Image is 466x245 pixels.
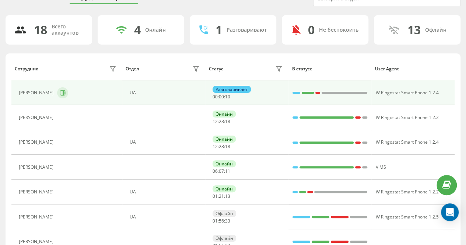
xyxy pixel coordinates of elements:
div: Офлайн [213,235,236,242]
div: : : [213,169,230,174]
div: 13 [407,23,421,37]
div: [PERSON_NAME] [19,115,55,120]
div: Сотрудник [15,66,38,71]
div: UA [130,189,202,195]
div: UA [130,214,202,220]
span: 28 [219,143,224,150]
div: Отдел [126,66,139,71]
span: 00 [213,94,218,100]
div: Разговаривают [227,27,267,33]
div: В статусе [292,66,368,71]
span: 11 [225,168,230,174]
div: : : [213,194,230,199]
span: 12 [213,118,218,125]
div: [PERSON_NAME] [19,189,55,195]
div: Онлайн [213,160,236,167]
div: User Agent [375,66,451,71]
span: 01 [213,193,218,199]
span: VIMS [375,164,386,170]
div: UA [130,140,202,145]
span: 13 [225,193,230,199]
div: Разговаривает [213,86,251,93]
div: 1 [216,23,222,37]
div: Онлайн [213,111,236,118]
div: Онлайн [145,27,166,33]
span: 01 [213,218,218,224]
div: : : [213,119,230,124]
div: 4 [134,23,141,37]
div: Онлайн [213,136,236,143]
div: UA [130,90,202,95]
span: 28 [219,118,224,125]
div: : : [213,94,230,99]
span: W Ringostat Smart Phone 1.2.4 [375,90,438,96]
span: 33 [225,218,230,224]
span: W Ringostat Smart Phone 1.2.4 [375,139,438,145]
span: 10 [225,94,230,100]
div: [PERSON_NAME] [19,140,55,145]
span: W Ringostat Smart Phone 1.2.2 [375,114,438,120]
div: Всего аккаунтов [52,24,83,36]
div: Онлайн [213,185,236,192]
span: 06 [213,168,218,174]
div: [PERSON_NAME] [19,165,55,170]
div: : : [213,144,230,149]
span: 07 [219,168,224,174]
div: 18 [34,23,47,37]
span: 00 [219,94,224,100]
div: [PERSON_NAME] [19,214,55,220]
div: Open Intercom Messenger [441,203,459,221]
div: 0 [308,23,315,37]
span: W Ringostat Smart Phone 1.2.5 [375,214,438,220]
div: Не беспокоить [319,27,358,33]
span: 18 [225,118,230,125]
span: 56 [219,218,224,224]
div: : : [213,218,230,224]
span: 18 [225,143,230,150]
div: Офлайн [213,210,236,217]
span: 12 [213,143,218,150]
div: Офлайн [425,27,446,33]
span: W Ringostat Smart Phone 1.2.2 [375,189,438,195]
span: 21 [219,193,224,199]
div: [PERSON_NAME] [19,239,55,244]
div: [PERSON_NAME] [19,90,55,95]
div: Статус [209,66,223,71]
